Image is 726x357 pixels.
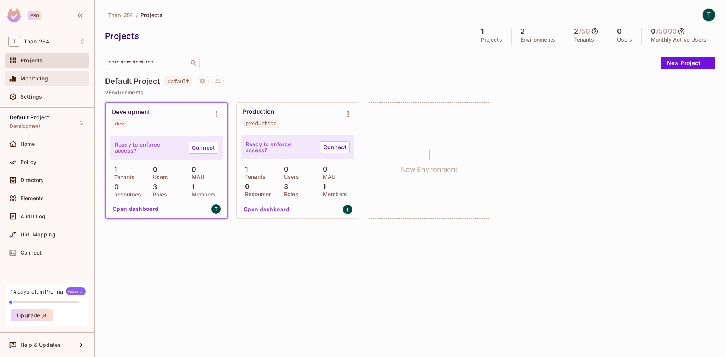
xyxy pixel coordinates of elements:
[241,174,265,180] p: Tenants
[105,90,715,96] p: 2 Environments
[243,108,274,116] div: Production
[110,192,141,198] p: Resources
[401,164,458,175] h1: New Environment
[188,174,204,180] p: MAU
[20,213,45,219] span: Audit Log
[188,183,194,191] p: 1
[280,183,288,190] p: 3
[110,174,135,180] p: Tenants
[341,107,356,122] button: Environment settings
[11,309,53,321] button: Upgrade
[280,165,289,173] p: 0
[110,183,119,191] p: 0
[319,191,347,197] p: Members
[10,114,49,121] span: Default Project
[11,287,86,295] div: 14 days left in Pro Trial
[320,141,350,153] a: Connect
[241,165,248,173] p: 1
[343,205,352,214] img: vicheaka085@gmail.com
[280,174,299,180] p: Users
[481,28,484,35] h5: 1
[149,192,167,198] p: Roles
[241,183,250,190] p: 0
[20,76,48,82] span: Monitoring
[149,183,157,191] p: 3
[246,120,276,126] div: production
[319,165,327,173] p: 0
[20,250,42,256] span: Connect
[149,174,168,180] p: Users
[141,11,163,19] span: Projects
[28,11,41,20] div: Pro
[8,36,20,47] span: T
[20,159,36,165] span: Policy
[10,123,40,129] span: Development
[656,28,677,35] h5: / 5000
[188,166,196,173] p: 0
[703,9,715,21] img: Than Vicheaka
[319,183,326,190] p: 1
[211,204,221,214] img: vicheaka085@gmail.com
[110,166,117,173] p: 1
[280,191,298,197] p: Roles
[661,57,715,69] button: New Project
[20,94,42,100] span: Settings
[136,11,138,19] li: /
[108,11,133,19] span: Than-284
[579,28,590,35] h5: / 50
[112,108,150,116] div: Development
[246,141,314,153] p: Ready to enforce access?
[574,37,594,43] p: Tenants
[20,57,42,63] span: Projects
[20,342,61,348] span: Help & Updates
[7,8,21,22] img: SReyMgAAAABJRU5ErkJggg==
[617,28,622,35] h5: 0
[20,195,44,201] span: Elements
[197,79,209,86] span: Project settings
[189,142,218,154] a: Connect
[115,142,183,154] p: Ready to enforce access?
[651,37,706,43] p: Monthly Active Users
[481,37,502,43] p: Projects
[24,39,49,45] span: Workspace: Than-284
[651,28,655,35] h5: 0
[241,191,272,197] p: Resources
[20,232,56,238] span: URL Mapping
[521,37,555,43] p: Environments
[105,77,160,86] h4: Default Project
[110,203,162,215] button: Open dashboard
[20,177,44,183] span: Directory
[574,28,578,35] h5: 2
[617,37,632,43] p: Users
[20,141,35,147] span: Home
[115,121,124,127] div: dev
[105,30,468,42] div: Projects
[149,166,157,173] p: 0
[188,192,216,198] p: Members
[521,28,525,35] h5: 2
[209,107,224,122] button: Environment settings
[240,203,293,215] button: Open dashboard
[164,76,192,86] span: default
[319,174,335,180] p: MAU
[66,287,86,295] span: Welcome!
